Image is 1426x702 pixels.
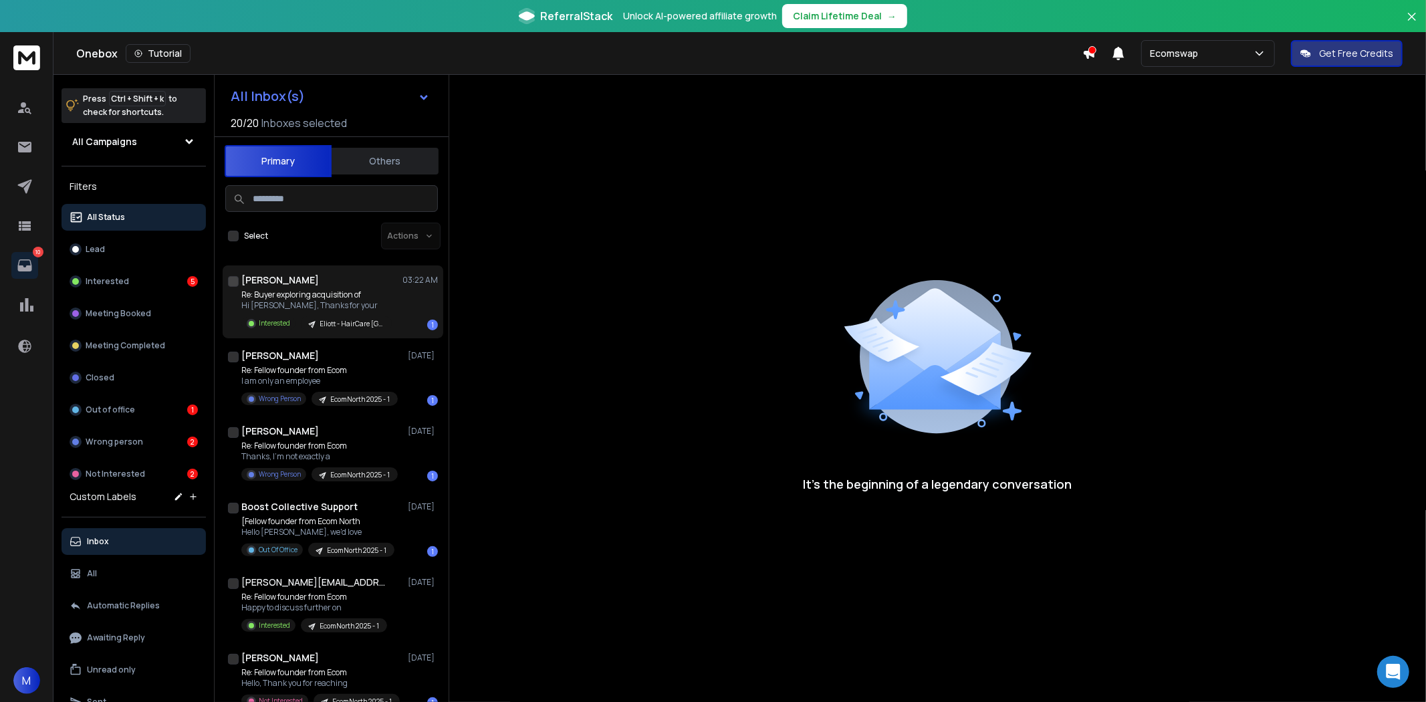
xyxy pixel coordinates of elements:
[241,592,387,602] p: Re: Fellow founder from Ecom
[86,340,165,351] p: Meeting Completed
[427,471,438,481] div: 1
[887,9,897,23] span: →
[241,289,392,300] p: Re: Buyer exploring acquisition of
[187,404,198,415] div: 1
[87,536,109,547] p: Inbox
[83,92,177,119] p: Press to check for shortcuts.
[87,665,136,675] p: Unread only
[86,437,143,447] p: Wrong person
[241,441,398,451] p: Re: Fellow founder from Ecom
[231,90,305,103] h1: All Inbox(s)
[623,9,777,23] p: Unlock AI-powered affiliate growth
[87,212,125,223] p: All Status
[241,425,319,438] h1: [PERSON_NAME]
[109,91,166,106] span: Ctrl + Shift + k
[62,300,206,327] button: Meeting Booked
[241,349,319,362] h1: [PERSON_NAME]
[241,576,388,589] h1: [PERSON_NAME][EMAIL_ADDRESS][DOMAIN_NAME]
[259,620,290,630] p: Interested
[261,115,347,131] h3: Inboxes selected
[86,404,135,415] p: Out of office
[408,426,438,437] p: [DATE]
[241,651,319,665] h1: [PERSON_NAME]
[62,204,206,231] button: All Status
[402,275,438,285] p: 03:22 AM
[220,83,441,110] button: All Inbox(s)
[62,624,206,651] button: Awaiting Reply
[259,469,301,479] p: Wrong Person
[62,657,206,683] button: Unread only
[86,276,129,287] p: Interested
[86,372,114,383] p: Closed
[62,364,206,391] button: Closed
[70,490,136,503] h3: Custom Labels
[241,273,319,287] h1: [PERSON_NAME]
[320,319,384,329] p: Eliott - HairCare [GEOGRAPHIC_DATA], Shopify -100k to 1M per month
[320,621,379,631] p: EcomNorth 2025 - 1
[241,602,387,613] p: Happy to discuss further on
[540,8,612,24] span: ReferralStack
[87,600,160,611] p: Automatic Replies
[86,244,105,255] p: Lead
[241,300,392,311] p: Hi [PERSON_NAME], Thanks for your
[1319,47,1393,60] p: Get Free Credits
[76,44,1082,63] div: Onebox
[62,128,206,155] button: All Campaigns
[11,252,38,279] a: 10
[408,501,438,512] p: [DATE]
[62,396,206,423] button: Out of office1
[87,632,145,643] p: Awaiting Reply
[427,395,438,406] div: 1
[1403,8,1421,40] button: Close banner
[327,546,386,556] p: EcomNorth 2025 - 1
[62,528,206,555] button: Inbox
[62,268,206,295] button: Interested5
[1150,47,1203,60] p: Ecomswap
[187,469,198,479] div: 2
[241,451,398,462] p: Thanks, I'm not exactly a
[259,318,290,328] p: Interested
[33,247,43,257] p: 10
[72,135,137,148] h1: All Campaigns
[241,667,400,678] p: Re: Fellow founder from Ecom
[408,350,438,361] p: [DATE]
[427,320,438,330] div: 1
[241,500,358,513] h1: Boost Collective Support
[225,145,332,177] button: Primary
[804,475,1072,493] p: It’s the beginning of a legendary conversation
[408,577,438,588] p: [DATE]
[408,653,438,663] p: [DATE]
[241,516,394,527] p: [Fellow founder from Ecom North
[259,545,298,555] p: Out Of Office
[62,429,206,455] button: Wrong person2
[244,231,268,241] label: Select
[13,667,40,694] button: M
[62,592,206,619] button: Automatic Replies
[782,4,907,28] button: Claim Lifetime Deal→
[62,177,206,196] h3: Filters
[1377,656,1409,688] div: Open Intercom Messenger
[62,236,206,263] button: Lead
[330,394,390,404] p: EcomNorth 2025 - 1
[427,546,438,557] div: 1
[86,308,151,319] p: Meeting Booked
[187,437,198,447] div: 2
[62,332,206,359] button: Meeting Completed
[87,568,97,579] p: All
[86,469,145,479] p: Not Interested
[126,44,191,63] button: Tutorial
[241,678,400,689] p: Hello, Thank you for reaching
[241,365,398,376] p: Re: Fellow founder from Ecom
[231,115,259,131] span: 20 / 20
[332,146,439,176] button: Others
[1291,40,1403,67] button: Get Free Credits
[330,470,390,480] p: EcomNorth 2025 - 1
[62,461,206,487] button: Not Interested2
[241,376,398,386] p: I am only an employee
[241,527,394,538] p: Hello [PERSON_NAME], we'd love
[259,394,301,404] p: Wrong Person
[187,276,198,287] div: 5
[62,560,206,587] button: All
